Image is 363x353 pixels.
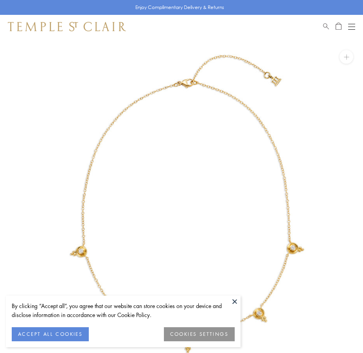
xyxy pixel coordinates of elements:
a: Search [323,22,329,31]
p: Enjoy Complimentary Delivery & Returns [135,4,224,11]
button: COOKIES SETTINGS [164,327,235,341]
button: Open navigation [348,22,355,31]
img: Temple St. Clair [8,22,126,31]
a: Open Shopping Bag [336,22,341,31]
div: By clicking “Accept all”, you agree that our website can store cookies on your device and disclos... [12,301,235,319]
button: ACCEPT ALL COOKIES [12,327,89,341]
